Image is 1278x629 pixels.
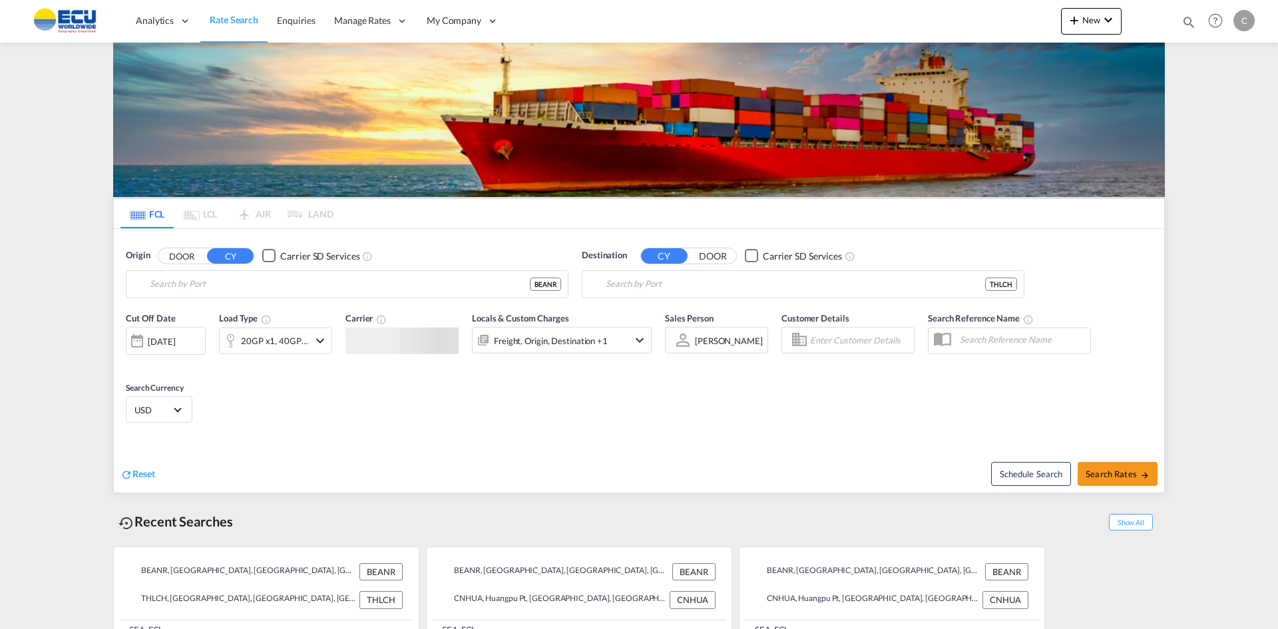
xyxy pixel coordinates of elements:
md-icon: icon-chevron-down [1100,12,1116,28]
div: C [1233,10,1255,31]
md-icon: icon-information-outline [261,314,272,325]
div: 20GP x1 40GP x1 40HC x1icon-chevron-down [219,327,332,354]
span: Sales Person [665,313,714,323]
button: DOOR [690,248,736,264]
md-pagination-wrapper: Use the left and right arrow keys to navigate between tabs [120,199,333,228]
input: Search by Port [150,274,530,294]
md-icon: icon-magnify [1181,15,1196,29]
input: Enter Customer Details [810,330,910,350]
div: THLCH, Laem Chabang, Thailand, South East Asia, Asia Pacific [130,591,356,608]
button: icon-plus 400-fgNewicon-chevron-down [1061,8,1122,35]
div: BEANR, Antwerp, Belgium, Western Europe, Europe [130,563,356,580]
span: Locals & Custom Charges [472,313,569,323]
span: Manage Rates [334,14,391,27]
div: CNHUA [982,591,1028,608]
span: My Company [427,14,481,27]
div: [PERSON_NAME] [695,335,763,346]
span: Search Reference Name [928,313,1034,323]
div: Recent Searches [113,507,238,536]
span: Analytics [136,14,174,27]
md-icon: icon-chevron-down [632,332,648,348]
div: CNHUA [670,591,716,608]
md-icon: Unchecked: Search for CY (Container Yard) services for all selected carriers.Checked : Search for... [845,251,855,262]
span: Search Currency [126,383,184,393]
div: BEANR [359,563,403,580]
span: Rate Search [210,14,258,25]
span: New [1066,15,1116,25]
div: icon-magnify [1181,15,1196,35]
img: 6cccb1402a9411edb762cf9624ab9cda.png [20,6,110,36]
md-select: Select Currency: $ USDUnited States Dollar [133,400,185,419]
md-icon: icon-backup-restore [118,515,134,531]
span: Enquiries [277,15,316,26]
button: DOOR [158,248,205,264]
div: Freight Origin Destination Factory Stuffingicon-chevron-down [472,327,652,353]
div: BEANR [530,278,561,291]
button: Note: By default Schedule search will only considerorigin ports, destination ports and cut off da... [991,462,1071,486]
md-checkbox: Checkbox No Ink [262,249,359,263]
div: THLCH [359,591,403,608]
div: icon-refreshReset [120,467,155,482]
button: CY [207,248,254,264]
button: Search Ratesicon-arrow-right [1078,462,1158,486]
md-icon: Your search will be saved by the below given name [1023,314,1034,325]
md-datepicker: Select [126,353,136,371]
md-checkbox: Checkbox No Ink [745,249,842,263]
button: CY [641,248,688,264]
md-input-container: Antwerp, BEANR [126,271,568,298]
span: Show All [1109,514,1153,530]
md-icon: icon-plus 400-fg [1066,12,1082,28]
img: LCL+%26+FCL+BACKGROUND.png [113,43,1165,197]
div: THLCH [985,278,1017,291]
span: Carrier [345,313,387,323]
span: Origin [126,249,150,262]
md-icon: icon-arrow-right [1140,471,1150,480]
md-icon: The selected Trucker/Carrierwill be displayed in the rate results If the rates are from another f... [376,314,387,325]
div: [DATE] [126,327,206,355]
span: Search Rates [1086,469,1150,479]
span: Load Type [219,313,272,323]
div: Freight Origin Destination Factory Stuffing [494,331,608,350]
md-icon: icon-refresh [120,469,132,481]
div: [DATE] [148,335,175,347]
div: BEANR, Antwerp, Belgium, Western Europe, Europe [755,563,982,580]
div: Origin DOOR CY Checkbox No InkUnchecked: Search for CY (Container Yard) services for all selected... [114,229,1164,493]
div: Help [1204,9,1233,33]
span: Destination [582,249,627,262]
md-tab-item: FCL [120,199,174,228]
div: BEANR, Antwerp, Belgium, Western Europe, Europe [443,563,669,580]
div: Carrier SD Services [763,250,842,263]
div: CNHUA, Huangpu Pt, China, Greater China & Far East Asia, Asia Pacific [443,591,666,608]
input: Search by Port [606,274,985,294]
md-input-container: Laem Chabang, THLCH [582,271,1024,298]
span: USD [134,404,172,416]
div: Carrier SD Services [280,250,359,263]
span: Cut Off Date [126,313,176,323]
md-select: Sales Person: Chris Rydl [694,331,764,350]
div: 20GP x1 40GP x1 40HC x1 [241,331,309,350]
div: CNHUA, Huangpu Pt, China, Greater China & Far East Asia, Asia Pacific [755,591,979,608]
md-icon: icon-chevron-down [312,333,328,349]
span: Reset [132,468,155,479]
span: Help [1204,9,1227,32]
span: Customer Details [781,313,849,323]
input: Search Reference Name [953,329,1090,349]
div: BEANR [672,563,716,580]
div: BEANR [985,563,1028,580]
md-icon: Unchecked: Search for CY (Container Yard) services for all selected carriers.Checked : Search for... [362,251,373,262]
